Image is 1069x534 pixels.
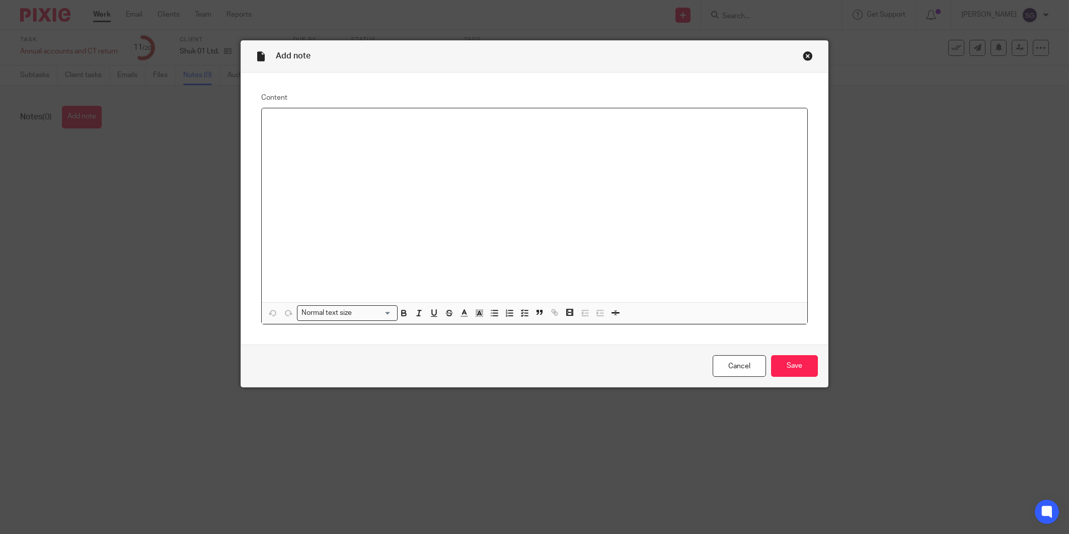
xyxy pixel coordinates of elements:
[771,355,818,377] input: Save
[299,308,354,318] span: Normal text size
[261,93,808,103] label: Content
[276,52,311,60] span: Add note
[803,51,813,61] div: Close this dialog window
[355,308,392,318] input: Search for option
[297,305,398,321] div: Search for option
[713,355,766,377] a: Cancel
